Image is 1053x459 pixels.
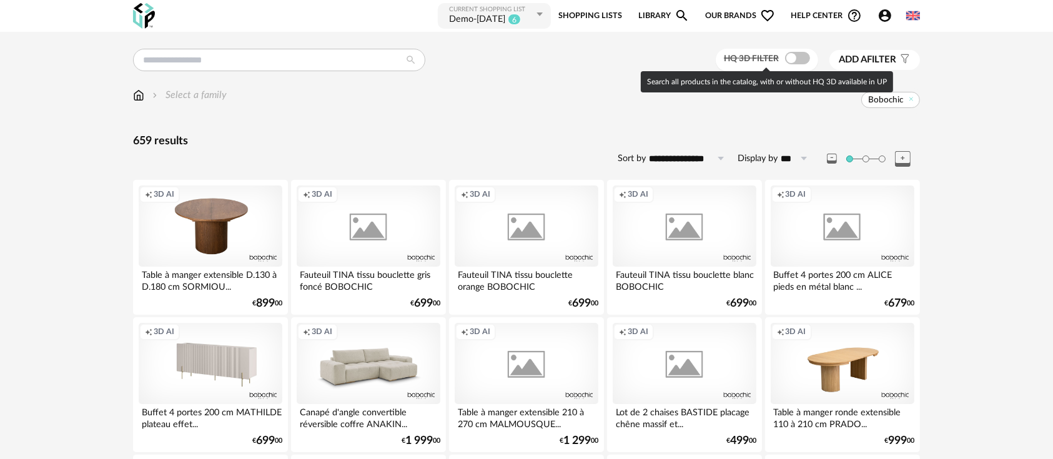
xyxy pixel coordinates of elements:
span: Bobochic [868,94,903,106]
div: € 00 [884,437,914,445]
a: Creation icon 3D AI Table à manger extensible D.130 à D.180 cm SORMIOU... €89900 [133,180,288,315]
div: € 00 [568,299,598,308]
span: 699 [572,299,591,308]
a: Creation icon 3D AI Fauteuil TINA tissu bouclette orange BOBOCHIC €69900 [449,180,604,315]
div: Table à manger ronde extensible 110 à 210 cm PRADO... [771,404,914,429]
img: svg+xml;base64,PHN2ZyB3aWR0aD0iMTYiIGhlaWdodD0iMTYiIHZpZXdCb3g9IjAgMCAxNiAxNiIgZmlsbD0ibm9uZSIgeG... [150,88,160,102]
span: 1 999 [405,437,433,445]
div: € 00 [726,299,756,308]
div: Table à manger extensible 210 à 270 cm MALMOUSQUE... [455,404,598,429]
span: Our brands [705,2,775,30]
div: Buffet 4 portes 200 cm MATHILDE plateau effet... [139,404,282,429]
label: Display by [738,153,778,165]
span: 699 [730,299,749,308]
span: filter [839,54,896,66]
a: Shopping Lists [558,2,622,30]
span: 3D AI [628,189,648,199]
a: Creation icon 3D AI Buffet 4 portes 200 cm ALICE pieds en métal blanc ... €67900 [765,180,920,315]
div: Fauteuil TINA tissu bouclette blanc BOBOCHIC [613,267,756,292]
span: 3D AI [154,189,174,199]
div: € 00 [402,437,440,445]
span: 3D AI [786,189,806,199]
span: Account Circle icon [878,8,892,23]
div: Canapé d'angle convertible réversible coffre ANAKIN... [297,404,440,429]
span: Creation icon [145,327,152,337]
span: Creation icon [461,189,468,199]
div: Search all products in the catalog, with or without HQ 3D available in UP [641,71,893,92]
span: Magnify icon [675,8,690,23]
a: LibraryMagnify icon [638,2,690,30]
div: € 00 [726,437,756,445]
span: Account Circle icon [878,8,898,23]
div: Lot de 2 chaises BASTIDE placage chêne massif et... [613,404,756,429]
div: Demo-Oct8th2025 [449,14,505,26]
div: Fauteuil TINA tissu bouclette orange BOBOCHIC [455,267,598,292]
span: Creation icon [777,189,784,199]
span: 499 [730,437,749,445]
a: Creation icon 3D AI Fauteuil TINA tissu bouclette gris foncé BOBOCHIC €69900 [291,180,446,315]
span: 3D AI [470,189,490,199]
span: 3D AI [470,327,490,337]
div: € 00 [252,437,282,445]
span: 3D AI [154,327,174,337]
span: Creation icon [619,327,626,337]
span: Heart Outline icon [760,8,775,23]
span: 699 [414,299,433,308]
span: 3D AI [312,189,332,199]
a: Creation icon 3D AI Canapé d'angle convertible réversible coffre ANAKIN... €1 99900 [291,317,446,452]
a: Creation icon 3D AI Lot de 2 chaises BASTIDE placage chêne massif et... €49900 [607,317,762,452]
div: € 00 [884,299,914,308]
span: 699 [256,437,275,445]
span: Filter icon [896,54,911,66]
span: Creation icon [461,327,468,337]
span: Add a [839,55,867,64]
div: Buffet 4 portes 200 cm ALICE pieds en métal blanc ... [771,267,914,292]
div: Table à manger extensible D.130 à D.180 cm SORMIOU... [139,267,282,292]
span: Creation icon [303,327,310,337]
span: Creation icon [303,189,310,199]
a: Creation icon 3D AI Fauteuil TINA tissu bouclette blanc BOBOCHIC €69900 [607,180,762,315]
div: € 00 [252,299,282,308]
span: Creation icon [619,189,626,199]
label: Sort by [618,153,646,165]
span: 1 299 [563,437,591,445]
span: 3D AI [786,327,806,337]
a: Creation icon 3D AI Table à manger extensible 210 à 270 cm MALMOUSQUE... €1 29900 [449,317,604,452]
img: OXP [133,3,155,29]
a: Creation icon 3D AI Table à manger ronde extensible 110 à 210 cm PRADO... €99900 [765,317,920,452]
div: Select a family [150,88,227,102]
span: 3D AI [312,327,332,337]
span: 899 [256,299,275,308]
div: Current Shopping List [449,6,534,14]
span: 999 [888,437,907,445]
div: € 00 [560,437,598,445]
span: 679 [888,299,907,308]
span: HQ 3D filter [724,54,779,63]
div: 659 results [133,134,920,149]
sup: 6 [508,14,521,25]
a: Creation icon 3D AI Buffet 4 portes 200 cm MATHILDE plateau effet... €69900 [133,317,288,452]
div: Fauteuil TINA tissu bouclette gris foncé BOBOCHIC [297,267,440,292]
img: us [906,9,920,22]
span: Creation icon [777,327,784,337]
div: € 00 [410,299,440,308]
img: svg+xml;base64,PHN2ZyB3aWR0aD0iMTYiIGhlaWdodD0iMTciIHZpZXdCb3g9IjAgMCAxNiAxNyIgZmlsbD0ibm9uZSIgeG... [133,88,144,102]
span: 3D AI [628,327,648,337]
span: Creation icon [145,189,152,199]
span: Help Circle Outline icon [847,8,862,23]
button: Add afilter Filter icon [829,50,920,70]
span: Help centerHelp Circle Outline icon [791,8,862,23]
